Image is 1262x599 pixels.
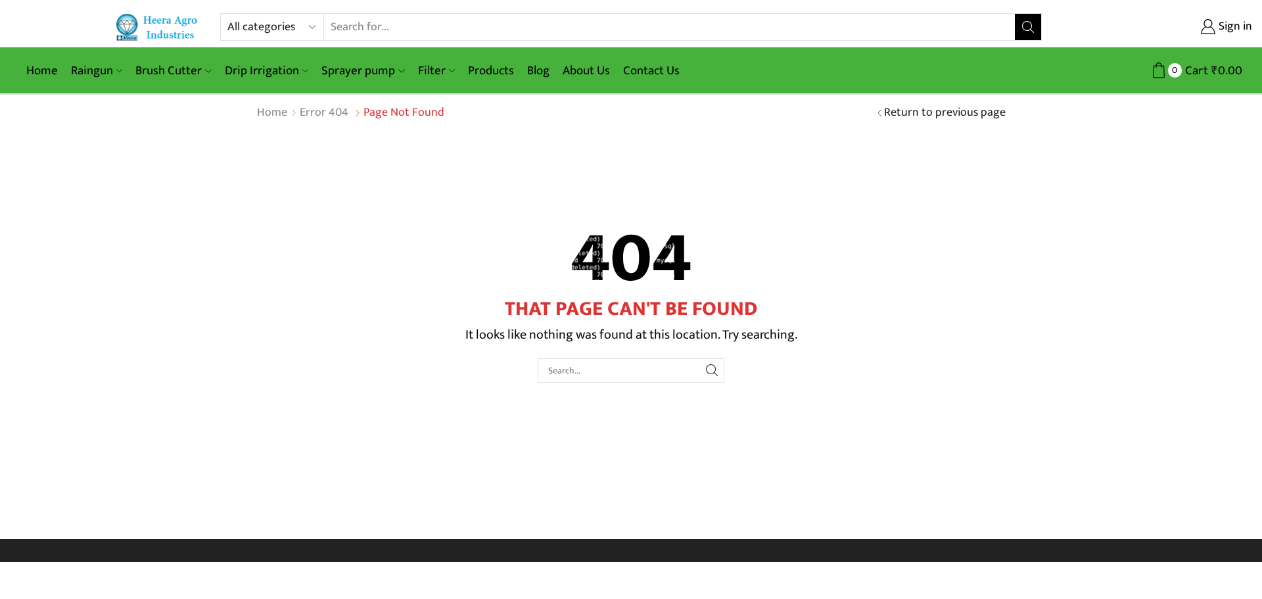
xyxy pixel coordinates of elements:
a: Drip Irrigation [218,55,315,86]
a: Sprayer pump [315,55,411,86]
button: Search button [1015,14,1041,40]
p: It looks like nothing was found at this location. Try searching. [256,324,1006,345]
span: Sign in [1215,18,1252,36]
h2: 404 [256,222,1006,297]
a: 0 Cart ₹0.00 [1055,59,1242,83]
a: Contact Us [617,55,686,86]
h1: That Page Can't Be Found [256,297,1006,321]
a: Raingun [64,55,129,86]
span: 0 [1168,63,1182,77]
span: ₹ [1211,60,1218,81]
span: Error 404 [300,103,348,122]
a: Products [461,55,521,86]
a: About Us [556,55,617,86]
a: Home [256,105,288,122]
input: Search... [538,358,724,383]
a: Home [20,55,64,86]
bdi: 0.00 [1211,60,1242,81]
a: Sign in [1062,15,1252,39]
a: Blog [521,55,556,86]
span: Page not found [363,103,444,122]
a: Return to previous page [884,105,1006,122]
a: Filter [411,55,461,86]
span: Cart [1182,62,1208,80]
input: Search for... [324,14,1015,40]
a: Brush Cutter [129,55,218,86]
